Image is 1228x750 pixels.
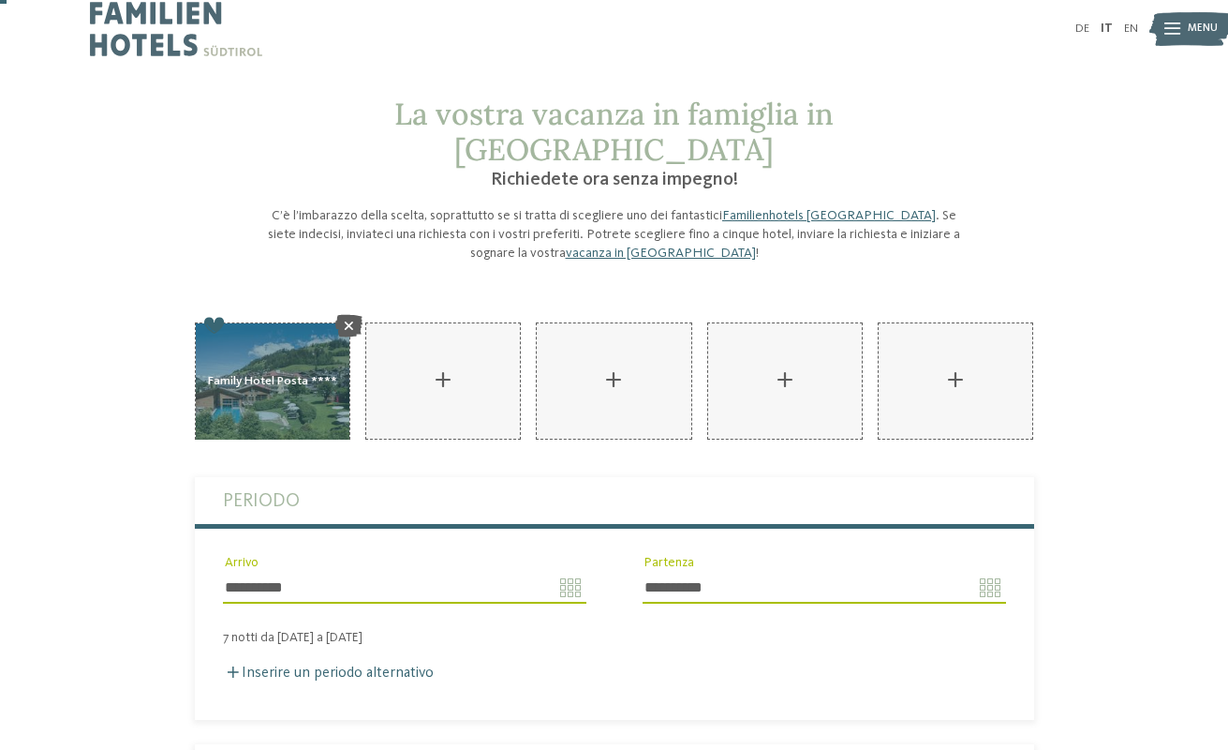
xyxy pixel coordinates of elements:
[223,477,1006,524] label: Periodo
[722,209,936,222] a: Familienhotels [GEOGRAPHIC_DATA]
[491,171,738,189] span: Richiedete ora senza impegno!
[195,630,1034,646] div: 7 notti da [DATE] a [DATE]
[1101,22,1113,35] a: IT
[394,95,834,169] span: La vostra vacanza in famiglia in [GEOGRAPHIC_DATA]
[1075,22,1089,35] a: DE
[223,666,434,681] label: Inserire un periodo alternativo
[259,206,970,262] p: C’è l’imbarazzo della scelta, soprattutto se si tratta di scegliere uno dei fantastici . Se siete...
[566,247,756,260] a: vacanza in [GEOGRAPHIC_DATA]
[1188,22,1218,37] span: Menu
[1124,22,1138,35] a: EN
